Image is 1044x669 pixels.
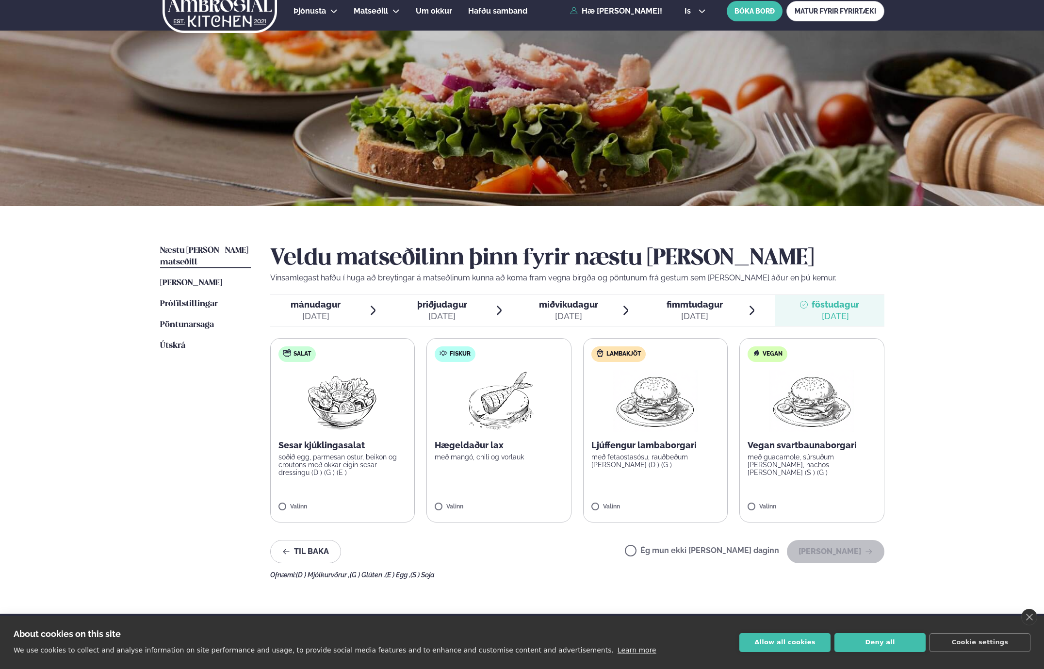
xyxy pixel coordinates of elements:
span: fimmtudagur [667,299,723,310]
button: Cookie settings [930,633,1030,652]
a: Learn more [618,646,656,654]
p: Sesar kjúklingasalat [278,440,407,451]
img: Salad.png [299,370,385,432]
a: Pöntunarsaga [160,319,214,331]
p: með mangó, chilí og vorlauk [435,453,563,461]
div: Ofnæmi: [270,571,884,579]
span: (S ) Soja [410,571,435,579]
span: Næstu [PERSON_NAME] matseðill [160,246,248,266]
p: með fetaostasósu, rauðbeðum [PERSON_NAME] (D ) (G ) [591,453,720,469]
span: (E ) Egg , [385,571,410,579]
button: Deny all [834,633,926,652]
img: Lamb.svg [596,349,604,357]
img: salad.svg [283,349,291,357]
a: [PERSON_NAME] [160,277,222,289]
a: Matseðill [354,5,388,17]
p: Vegan svartbaunaborgari [748,440,876,451]
a: MATUR FYRIR FYRIRTÆKI [786,1,884,21]
span: mánudagur [291,299,341,310]
h2: Veldu matseðilinn þinn fyrir næstu [PERSON_NAME] [270,245,884,272]
a: Um okkur [416,5,452,17]
span: is [685,7,694,15]
button: Til baka [270,540,341,563]
div: [DATE] [291,310,341,322]
span: Prófílstillingar [160,300,218,308]
span: Pöntunarsaga [160,321,214,329]
span: Um okkur [416,6,452,16]
p: með guacamole, súrsuðum [PERSON_NAME], nachos [PERSON_NAME] (S ) (G ) [748,453,876,476]
span: Matseðill [354,6,388,16]
span: miðvikudagur [539,299,598,310]
span: Útskrá [160,342,185,350]
div: [DATE] [812,310,859,322]
img: Vegan.svg [752,349,760,357]
div: [DATE] [667,310,723,322]
button: BÓKA BORÐ [727,1,783,21]
span: (G ) Glúten , [350,571,385,579]
div: [DATE] [539,310,598,322]
p: soðið egg, parmesan ostur, beikon og croutons með okkar eigin sesar dressingu (D ) (G ) (E ) [278,453,407,476]
img: Hamburger.png [769,370,855,432]
p: Hægeldaður lax [435,440,563,451]
span: [PERSON_NAME] [160,279,222,287]
a: Næstu [PERSON_NAME] matseðill [160,245,251,268]
img: fish.svg [440,349,447,357]
a: Prófílstillingar [160,298,218,310]
a: Útskrá [160,340,185,352]
span: Þjónusta [294,6,326,16]
span: Lambakjöt [606,350,641,358]
p: We use cookies to collect and analyse information on site performance and usage, to provide socia... [14,646,614,654]
span: Fiskur [450,350,471,358]
button: Allow all cookies [739,633,831,652]
span: Salat [294,350,311,358]
a: Þjónusta [294,5,326,17]
button: is [677,7,713,15]
p: Vinsamlegast hafðu í huga að breytingar á matseðlinum kunna að koma fram vegna birgða og pöntunum... [270,272,884,284]
img: Fish.png [456,370,542,432]
span: Hafðu samband [468,6,527,16]
span: þriðjudagur [417,299,467,310]
button: [PERSON_NAME] [787,540,884,563]
img: Hamburger.png [612,370,698,432]
span: föstudagur [812,299,859,310]
a: Hafðu samband [468,5,527,17]
span: Vegan [763,350,783,358]
a: Hæ [PERSON_NAME]! [570,7,662,16]
p: Ljúffengur lambaborgari [591,440,720,451]
div: [DATE] [417,310,467,322]
span: (D ) Mjólkurvörur , [296,571,350,579]
a: close [1021,609,1037,625]
strong: About cookies on this site [14,629,121,639]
